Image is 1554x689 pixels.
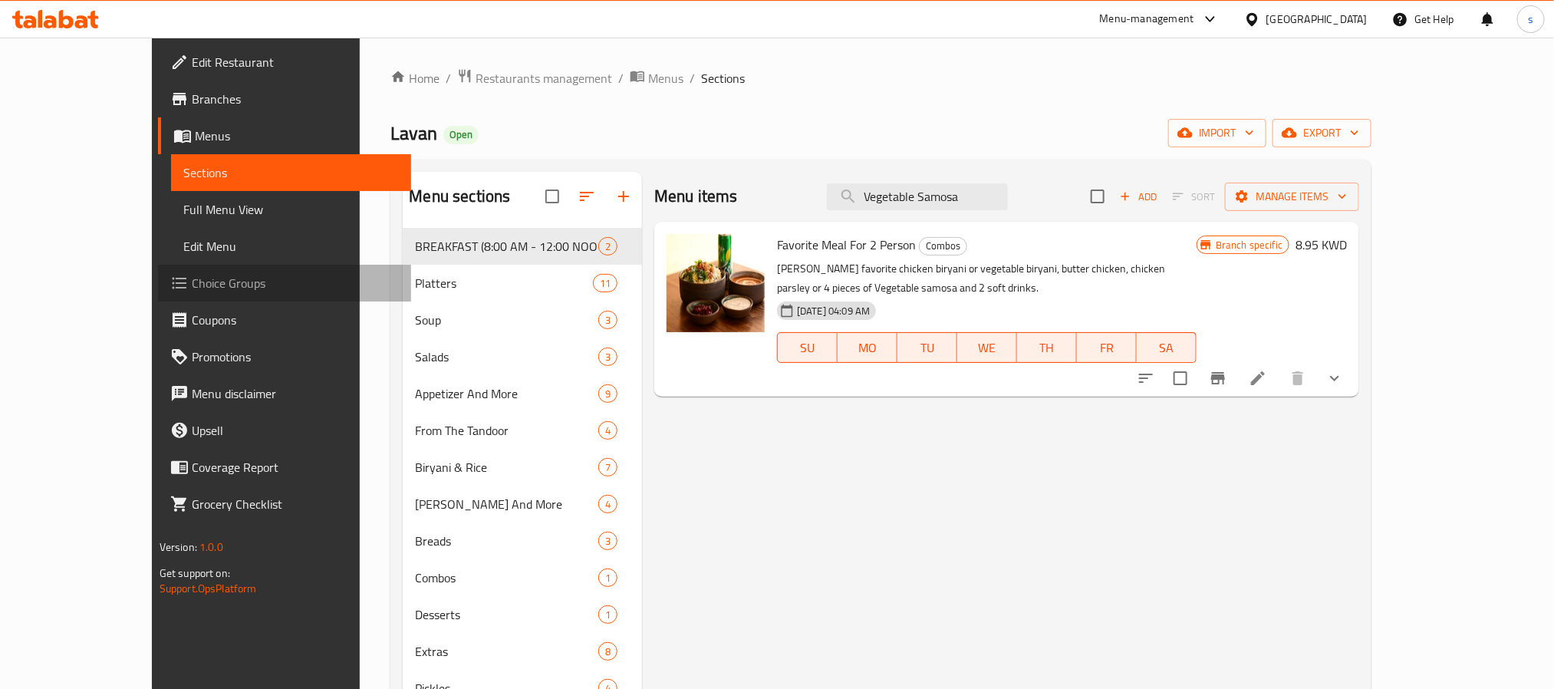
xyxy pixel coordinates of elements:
span: Version: [160,537,197,557]
span: Get support on: [160,563,230,583]
span: Full Menu View [183,200,399,219]
div: Salads3 [403,338,642,375]
span: 1.0.0 [199,537,223,557]
button: TU [897,332,957,363]
button: delete [1279,360,1316,397]
div: items [598,532,617,550]
span: Manage items [1237,187,1347,206]
span: Coverage Report [192,458,399,476]
div: Menu-management [1100,10,1194,28]
span: WE [963,337,1011,359]
span: 2 [599,239,617,254]
a: Support.OpsPlatform [160,579,257,598]
div: items [598,348,617,366]
span: Breads [415,532,598,550]
div: items [598,237,617,255]
span: Add item [1114,185,1163,209]
button: sort-choices [1128,360,1164,397]
div: Soup [415,311,598,329]
h2: Menu sections [409,185,510,208]
div: Biryani & Rice7 [403,449,642,486]
a: Home [390,69,440,87]
div: BREAKFAST (8:00 AM - 12:00 NOON / DELIVERY TIMING) [415,237,598,255]
div: Extras8 [403,633,642,670]
span: Appetizer And More [415,384,598,403]
div: items [598,458,617,476]
a: Branches [158,81,411,117]
span: 8 [599,644,617,659]
span: FR [1083,337,1131,359]
span: 7 [599,460,617,475]
li: / [618,69,624,87]
button: import [1168,119,1266,147]
button: SU [777,332,838,363]
span: Sort sections [568,178,605,215]
a: Restaurants management [457,68,612,88]
div: Combos1 [403,559,642,596]
span: Add [1118,188,1159,206]
span: Sections [701,69,745,87]
span: Open [443,128,479,141]
span: Combos [920,237,966,255]
span: Lavan [390,116,437,150]
span: import [1180,124,1254,143]
span: Sections [183,163,399,182]
button: FR [1077,332,1137,363]
span: 11 [594,276,617,291]
div: Combos [919,237,967,255]
div: From The Tandoor4 [403,412,642,449]
span: 9 [599,387,617,401]
p: [PERSON_NAME] favorite chicken biryani or vegetable biryani, butter chicken, chicken parsley or 4... [777,259,1197,298]
span: SA [1143,337,1190,359]
span: Select all sections [536,180,568,213]
span: 3 [599,350,617,364]
div: Platters [415,274,592,292]
li: / [446,69,451,87]
span: Edit Restaurant [192,53,399,71]
div: Breads3 [403,523,642,559]
div: Open [443,126,479,144]
span: Menus [195,127,399,145]
span: Favorite Meal For 2 Person [777,233,916,256]
button: MO [838,332,897,363]
span: Extras [415,642,598,661]
a: Edit Menu [171,228,411,265]
div: Salads [415,348,598,366]
input: search [827,183,1008,210]
button: export [1273,119,1371,147]
li: / [690,69,695,87]
div: Platters11 [403,265,642,302]
a: Menu disclaimer [158,375,411,412]
div: From The Tandoor [415,421,598,440]
div: items [598,384,617,403]
div: Curry And More [415,495,598,513]
a: Upsell [158,412,411,449]
button: Branch-specific-item [1200,360,1236,397]
span: [PERSON_NAME] And More [415,495,598,513]
span: Upsell [192,421,399,440]
span: Select to update [1164,362,1197,394]
span: Grocery Checklist [192,495,399,513]
img: Favorite Meal For 2 Person [667,234,765,332]
span: SU [784,337,831,359]
span: Promotions [192,348,399,366]
span: TH [1023,337,1071,359]
div: [PERSON_NAME] And More4 [403,486,642,523]
a: Promotions [158,338,411,375]
div: Soup3 [403,302,642,338]
span: 3 [599,313,617,328]
svg: Show Choices [1325,369,1344,387]
a: Edit Restaurant [158,44,411,81]
a: Edit menu item [1249,369,1267,387]
span: 1 [599,608,617,622]
h2: Menu items [654,185,738,208]
a: Sections [171,154,411,191]
div: Appetizer And More9 [403,375,642,412]
a: Grocery Checklist [158,486,411,523]
span: Menu disclaimer [192,384,399,403]
span: Combos [415,569,598,587]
